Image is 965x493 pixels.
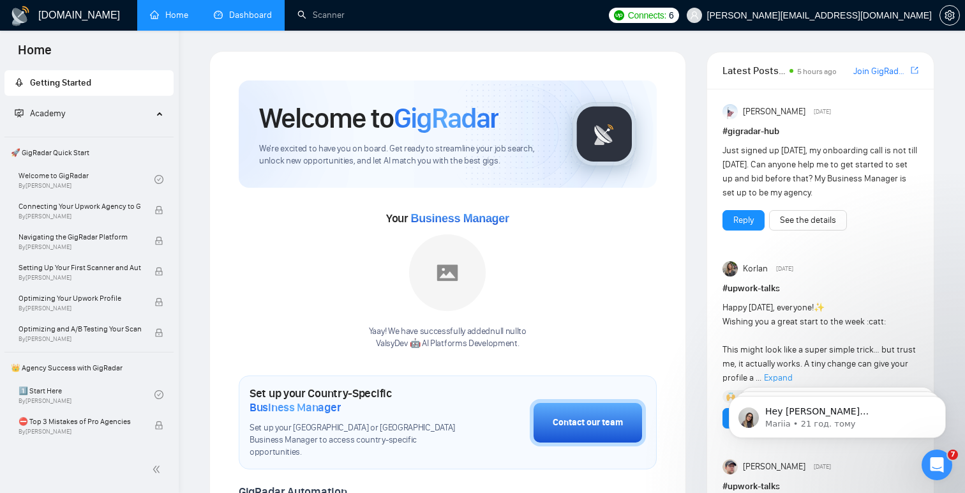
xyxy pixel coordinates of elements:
img: logo [10,6,31,26]
a: searchScanner [297,10,345,20]
span: lock [154,328,163,337]
span: Navigating the GigRadar Platform [19,231,141,243]
span: We're excited to have you on board. Get ready to streamline your job search, unlock new opportuni... [259,143,552,167]
a: Welcome to GigRadarBy[PERSON_NAME] [19,165,154,193]
img: placeholder.png [409,234,486,311]
img: upwork-logo.png [614,10,624,20]
span: 🚀 GigRadar Quick Start [6,140,172,165]
span: By [PERSON_NAME] [19,335,141,343]
span: fund-projection-screen [15,109,24,118]
span: lock [154,421,163,430]
span: 🌚 Rookie Traps for New Agencies [19,446,141,459]
span: [PERSON_NAME] [743,460,805,474]
span: lock [154,206,163,215]
span: Home [8,41,62,68]
span: [PERSON_NAME] [743,105,805,119]
span: By [PERSON_NAME] [19,305,141,312]
a: 1️⃣ Start HereBy[PERSON_NAME] [19,381,154,409]
a: dashboardDashboard [214,10,272,20]
span: 👑 Agency Success with GigRadar [6,355,172,381]
span: Your [386,211,509,225]
span: ⛔ Top 3 Mistakes of Pro Agencies [19,415,141,428]
span: double-left [152,463,165,476]
a: See the details [780,213,836,227]
span: Set up your [GEOGRAPHIC_DATA] or [GEOGRAPHIC_DATA] Business Manager to access country-specific op... [250,422,466,459]
span: Academy [30,108,65,119]
img: Igor Šalagin [722,459,738,474]
button: Reply [722,210,765,231]
span: By [PERSON_NAME] [19,243,141,251]
img: Anisuzzaman Khan [722,104,738,119]
span: Korlan [743,262,768,276]
span: Latest Posts from the GigRadar Community [722,63,786,79]
span: export [911,65,918,75]
span: By [PERSON_NAME] [19,213,141,220]
span: GigRadar [394,101,498,135]
span: Business Manager [250,400,341,414]
span: lock [154,267,163,276]
span: ✨ [814,302,825,313]
span: Connects: [628,8,666,22]
iframe: Intercom notifications повідомлення [710,369,965,459]
span: Optimizing Your Upwork Profile [19,292,141,305]
span: By [PERSON_NAME] [19,428,141,436]
span: Getting Started [30,77,91,88]
li: Getting Started [4,70,174,96]
span: rocket [15,78,24,87]
span: [DATE] [776,263,793,275]
span: Business Manager [410,212,509,225]
a: setting [939,10,960,20]
img: gigradar-logo.png [572,102,636,166]
a: homeHome [150,10,188,20]
span: 5 hours ago [797,67,837,76]
a: export [911,64,918,77]
span: Optimizing and A/B Testing Your Scanner for Better Results [19,322,141,335]
button: See the details [769,210,847,231]
span: lock [154,236,163,245]
span: 7 [948,450,958,460]
span: Setting Up Your First Scanner and Auto-Bidder [19,261,141,274]
div: Contact our team [553,416,623,430]
a: Join GigRadar Slack Community [853,64,908,79]
span: lock [154,298,163,307]
h1: Welcome to [259,101,498,135]
span: Just signed up [DATE], my onboarding call is not till [DATE]. Can anyone help me to get started t... [722,145,917,198]
span: user [690,11,699,20]
span: setting [940,10,959,20]
span: [DATE] [814,461,831,473]
div: Yaay! We have successfully added null null to [369,326,527,350]
a: Reply [733,213,754,227]
span: Happy [DATE], everyone! Wishing you a great start to the week :catt: This might look like a super... [722,302,916,383]
span: By [PERSON_NAME] [19,274,141,282]
h1: # upwork-talks [722,282,918,296]
button: Contact our team [530,399,646,446]
span: 6 [669,8,674,22]
span: Connecting Your Upwork Agency to GigRadar [19,200,141,213]
h1: # gigradar-hub [722,125,918,139]
span: [DATE] [814,106,831,118]
span: check-circle [154,175,163,184]
img: Korlan [722,261,738,277]
span: Academy [15,108,65,119]
span: check-circle [154,390,163,399]
iframe: Intercom live chat [922,450,952,480]
h1: Set up your Country-Specific [250,386,466,414]
button: setting [939,5,960,26]
p: ValsyDev 🤖 AI Platforms Development . [369,338,527,350]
